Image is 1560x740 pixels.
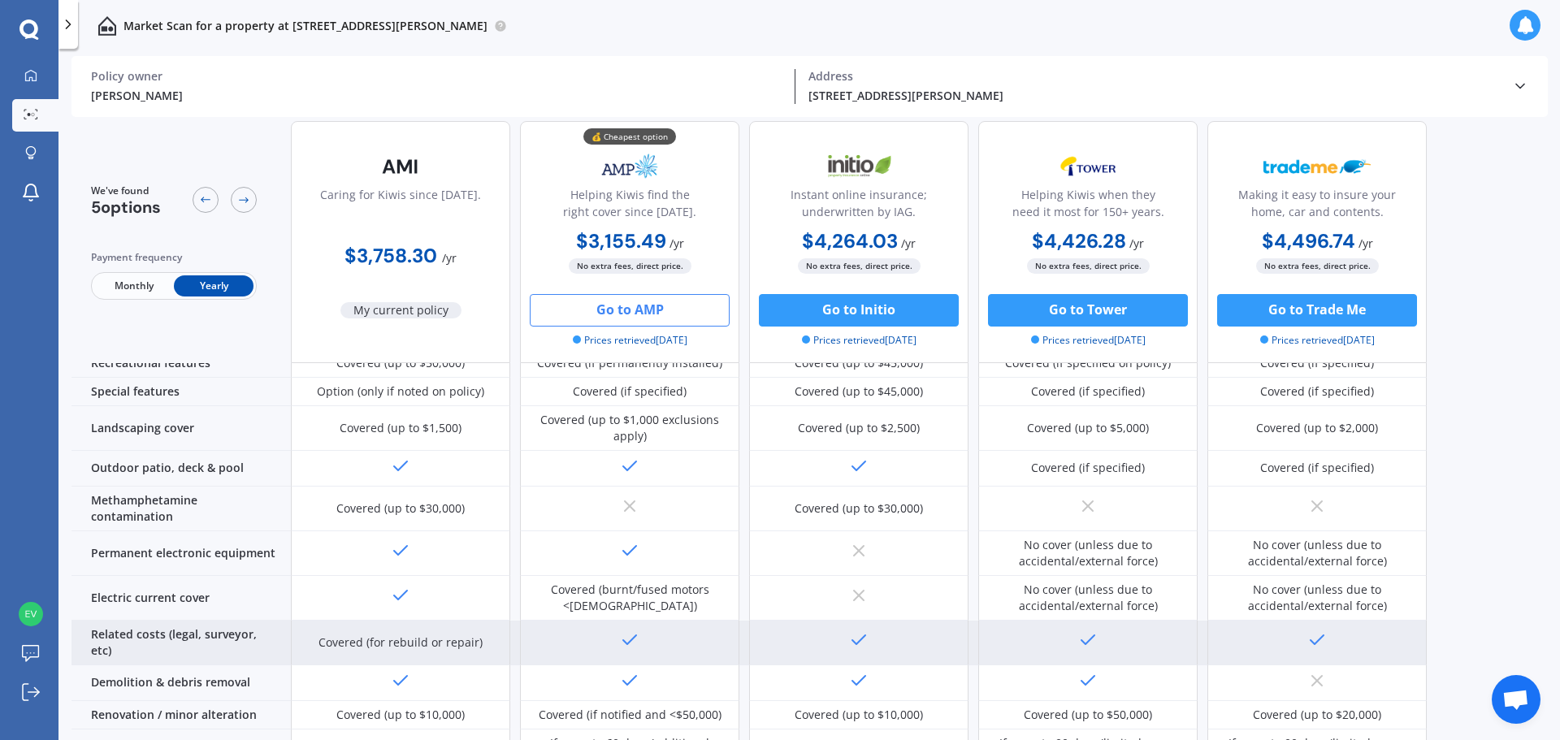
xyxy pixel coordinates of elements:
[988,294,1188,327] button: Go to Tower
[1256,258,1379,274] span: No extra fees, direct price.
[805,146,912,187] img: Initio.webp
[320,186,481,227] div: Caring for Kiwis since [DATE].
[1253,707,1381,723] div: Covered (up to $20,000)
[336,707,465,723] div: Covered (up to $10,000)
[91,87,782,104] div: [PERSON_NAME]
[576,146,683,187] img: AMP.webp
[71,665,291,701] div: Demolition & debris removal
[669,236,684,251] span: / yr
[1005,355,1171,371] div: Covered (if specified on policy)
[91,197,161,218] span: 5 options
[532,412,727,444] div: Covered (up to $1,000 exclusions apply)
[318,634,483,651] div: Covered (for rebuild or repair)
[530,294,730,327] button: Go to AMP
[1260,333,1375,348] span: Prices retrieved [DATE]
[1221,186,1413,227] div: Making it easy to insure your home, car and contents.
[532,582,727,614] div: Covered (burnt/fused motors <[DEMOGRAPHIC_DATA])
[573,383,687,400] div: Covered (if specified)
[71,451,291,487] div: Outdoor patio, deck & pool
[583,128,676,145] div: 💰 Cheapest option
[1031,383,1145,400] div: Covered (if specified)
[576,228,666,253] b: $3,155.49
[91,249,257,266] div: Payment frequency
[759,294,959,327] button: Go to Initio
[71,378,291,406] div: Special features
[539,707,721,723] div: Covered (if notified and <$50,000)
[1260,383,1374,400] div: Covered (if specified)
[340,420,461,436] div: Covered (up to $1,500)
[71,576,291,621] div: Electric current cover
[71,349,291,378] div: Recreational features
[94,275,174,296] span: Monthly
[573,333,687,348] span: Prices retrieved [DATE]
[798,420,920,436] div: Covered (up to $2,500)
[795,500,923,517] div: Covered (up to $30,000)
[1129,236,1144,251] span: / yr
[990,582,1185,614] div: No cover (unless due to accidental/external force)
[1032,228,1126,253] b: $4,426.28
[1034,146,1142,187] img: Tower.webp
[340,302,461,318] span: My current policy
[1027,420,1149,436] div: Covered (up to $5,000)
[808,69,1499,84] div: Address
[537,355,722,371] div: Covered (if permanently installed)
[1024,707,1152,723] div: Covered (up to $50,000)
[1260,355,1374,371] div: Covered (if specified)
[174,275,253,296] span: Yearly
[91,69,782,84] div: Policy owner
[1358,236,1373,251] span: / yr
[1263,146,1371,187] img: Trademe.webp
[344,243,437,268] b: $3,758.30
[901,236,916,251] span: / yr
[97,16,117,36] img: home-and-contents.b802091223b8502ef2dd.svg
[798,258,921,274] span: No extra fees, direct price.
[808,87,1499,104] div: [STREET_ADDRESS][PERSON_NAME]
[1262,228,1355,253] b: $4,496.74
[1217,294,1417,327] button: Go to Trade Me
[1492,675,1540,724] a: Open chat
[71,487,291,531] div: Methamphetamine contamination
[763,186,955,227] div: Instant online insurance; underwritten by IAG.
[347,146,454,187] img: AMI-text-1.webp
[442,250,457,266] span: / yr
[1260,460,1374,476] div: Covered (if specified)
[1220,582,1415,614] div: No cover (unless due to accidental/external force)
[1031,333,1146,348] span: Prices retrieved [DATE]
[123,18,487,34] p: Market Scan for a property at [STREET_ADDRESS][PERSON_NAME]
[317,383,484,400] div: Option (only if noted on policy)
[1220,537,1415,569] div: No cover (unless due to accidental/external force)
[569,258,691,274] span: No extra fees, direct price.
[71,621,291,665] div: Related costs (legal, surveyor, etc)
[802,333,916,348] span: Prices retrieved [DATE]
[534,186,726,227] div: Helping Kiwis find the right cover since [DATE].
[71,701,291,729] div: Renovation / minor alteration
[19,602,43,626] img: a53b1f283a6c468220dde9e87416e772
[1031,460,1145,476] div: Covered (if specified)
[336,500,465,517] div: Covered (up to $30,000)
[795,707,923,723] div: Covered (up to $10,000)
[1027,258,1150,274] span: No extra fees, direct price.
[795,383,923,400] div: Covered (up to $45,000)
[71,531,291,576] div: Permanent electronic equipment
[990,537,1185,569] div: No cover (unless due to accidental/external force)
[91,184,161,198] span: We've found
[336,355,465,371] div: Covered (up to $50,000)
[71,406,291,451] div: Landscaping cover
[992,186,1184,227] div: Helping Kiwis when they need it most for 150+ years.
[795,355,923,371] div: Covered (up to $45,000)
[1256,420,1378,436] div: Covered (up to $2,000)
[802,228,898,253] b: $4,264.03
